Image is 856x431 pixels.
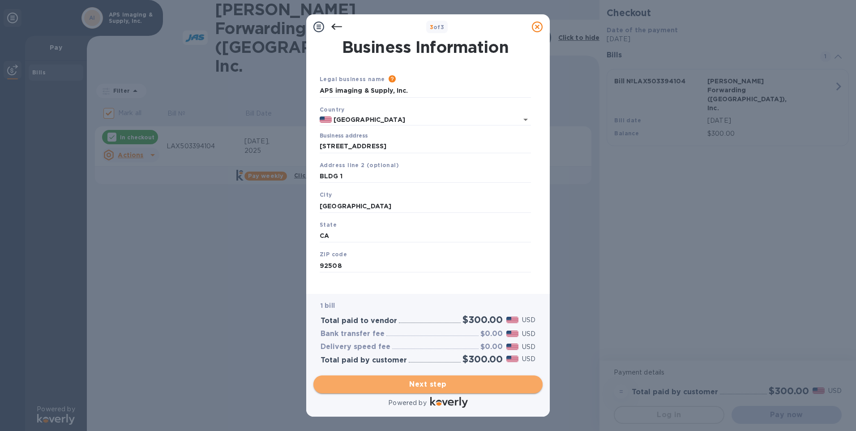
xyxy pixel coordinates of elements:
img: US [320,116,332,123]
input: Enter ZIP code [320,259,531,272]
b: Legal business name [320,76,385,82]
input: Enter city [320,199,531,213]
img: USD [506,331,518,337]
img: Logo [430,397,468,408]
h3: Total paid to vendor [321,317,397,325]
b: Country [320,106,345,113]
p: Powered by [388,398,426,408]
h3: $0.00 [480,330,503,338]
input: Enter state [320,229,531,243]
h2: $300.00 [462,353,503,365]
h3: Bank transfer fee [321,330,385,338]
input: Enter address line 2 [320,170,531,183]
span: Next step [321,379,535,390]
p: USD [522,315,535,325]
b: State [320,221,337,228]
b: 1 bill [321,302,335,309]
b: Address line 2 (optional) [320,162,399,168]
img: USD [506,356,518,362]
input: Select country [332,114,506,125]
b: ZIP code [320,251,347,258]
input: Enter address [320,140,531,153]
b: City [320,191,332,198]
span: 3 [430,24,433,30]
h2: $300.00 [462,314,503,325]
button: Next step [313,375,543,393]
h1: Business Information [318,38,533,56]
h3: Total paid by customer [321,356,407,365]
p: USD [522,354,535,364]
h3: Delivery speed fee [321,343,390,351]
p: USD [522,329,535,339]
label: Business address [320,134,368,139]
b: of 3 [430,24,445,30]
button: Open [519,113,532,126]
input: Enter legal business name [320,84,531,98]
img: USD [506,317,518,323]
p: USD [522,342,535,352]
h3: $0.00 [480,343,503,351]
img: USD [506,344,518,350]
